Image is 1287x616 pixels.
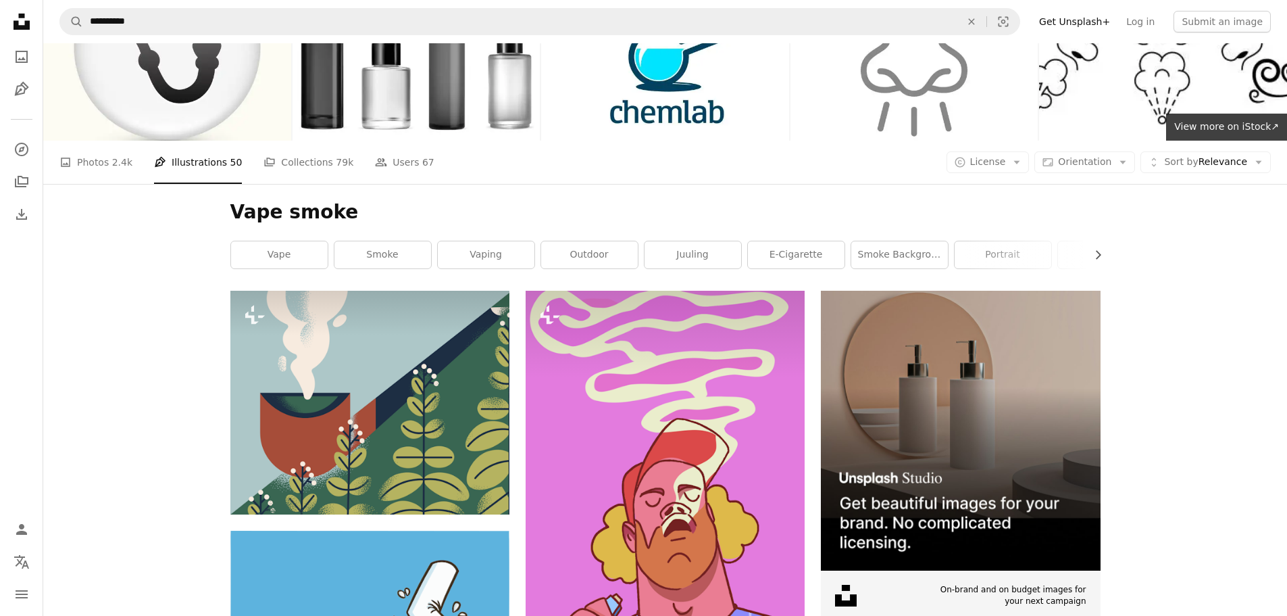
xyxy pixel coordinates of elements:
span: License [970,156,1006,167]
button: License [947,151,1030,173]
form: Find visuals sitewide [59,8,1020,35]
button: Language [8,548,35,575]
span: 79k [336,155,353,170]
button: Sort byRelevance [1140,151,1271,173]
span: On-brand and on budget images for your next campaign [932,584,1086,607]
a: juuling [645,241,741,268]
a: Collections 79k [263,141,353,184]
img: file-1631678316303-ed18b8b5cb9cimage [835,585,857,607]
a: Illustrations [8,76,35,103]
a: vape [231,241,328,268]
a: View more on iStock↗ [1166,114,1287,141]
a: outdoor [541,241,638,268]
a: vaping [438,241,534,268]
a: Log in [1118,11,1163,32]
img: file-1715714113747-b8b0561c490eimage [821,291,1100,570]
span: 67 [422,155,434,170]
button: Search Unsplash [60,9,83,34]
a: smoke [334,241,431,268]
a: Collections [8,168,35,195]
a: Explore [8,136,35,163]
span: 2.4k [112,155,132,170]
a: Photos 2.4k [59,141,132,184]
button: Clear [957,9,986,34]
button: scroll list to the right [1086,241,1101,268]
a: A man exhales vapor from a vaping device. [526,502,805,514]
a: A pipe smoking with plants in a serene scene. [230,396,509,408]
a: Get Unsplash+ [1031,11,1118,32]
a: Users 67 [375,141,434,184]
button: Submit an image [1174,11,1271,32]
a: Log in / Sign up [8,516,35,543]
span: View more on iStock ↗ [1174,121,1279,132]
a: cannabi [1058,241,1155,268]
button: Visual search [987,9,1019,34]
img: A pipe smoking with plants in a serene scene. [230,291,509,515]
span: Sort by [1164,156,1198,167]
a: Home — Unsplash [8,8,35,38]
h1: Vape smoke [230,200,1101,224]
a: e-cigarette [748,241,844,268]
button: Menu [8,581,35,608]
button: Orientation [1034,151,1135,173]
a: Photos [8,43,35,70]
span: Orientation [1058,156,1111,167]
span: Relevance [1164,156,1247,169]
a: portrait [955,241,1051,268]
a: Download History [8,201,35,228]
a: smoke background [851,241,948,268]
